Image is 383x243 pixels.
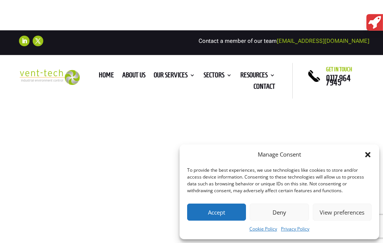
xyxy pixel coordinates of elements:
span: Get in touch [326,66,352,72]
a: [EMAIL_ADDRESS][DOMAIN_NAME] [277,38,369,44]
button: Deny [250,204,309,221]
a: Our Services [154,72,195,81]
a: About us [122,72,145,81]
div: Manage Consent [258,150,301,159]
a: Privacy Policy [281,224,309,234]
a: 0117 964 7945 [326,74,351,87]
a: Cookie Policy [249,224,277,234]
a: Follow on X [33,36,43,46]
div: Close dialog [364,151,372,158]
a: Contact [254,84,275,92]
div: To provide the best experiences, we use technologies like cookies to store and/or access device i... [187,167,371,194]
a: Resources [240,72,275,81]
img: 2023-09-27T08_35_16.549ZVENT-TECH---Clear-background [19,69,80,85]
a: Home [99,72,114,81]
span: Contact a member of our team [199,38,369,44]
a: Sectors [203,72,232,81]
button: View preferences [313,204,372,221]
button: Accept [187,204,246,221]
a: Follow on LinkedIn [19,36,30,46]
